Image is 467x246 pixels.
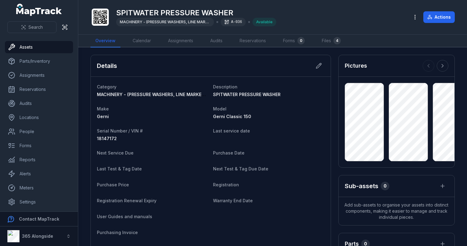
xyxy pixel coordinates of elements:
[5,69,73,81] a: Assignments
[345,182,378,190] h2: Sub-assets
[90,35,120,47] a: Overview
[213,84,237,89] span: Description
[97,198,156,203] span: Registration Renewal Expiry
[5,83,73,95] a: Reservations
[213,182,239,187] span: Registration
[97,136,117,141] span: 18147172
[19,216,59,222] strong: Contact MapTrack
[97,214,152,219] span: User Guides and manuals
[339,197,454,225] span: Add sub-assets to organise your assets into distinct components, making it easier to manage and t...
[97,114,109,119] span: Gerni
[333,37,341,44] div: 4
[97,106,109,111] span: Make
[5,140,73,152] a: Forms
[5,41,73,53] a: Assets
[205,35,227,47] a: Audits
[213,92,281,97] span: SPITWATER PRESSURE WASHER
[5,182,73,194] a: Meters
[252,18,276,26] div: Available
[5,55,73,67] a: Parts/Inventory
[97,230,138,235] span: Purchasing Invoice
[213,150,245,155] span: Purchase Date
[235,35,271,47] a: Reservations
[345,61,367,70] h3: Pictures
[5,125,73,138] a: People
[278,35,310,47] a: Forms0
[317,35,346,47] a: Files4
[5,97,73,110] a: Audits
[221,18,246,26] div: A-036
[5,168,73,180] a: Alerts
[120,20,233,24] span: MACHINERY - (PRESSURE WASHERS, LINE MARKER, JCB, ETC)
[16,4,62,16] a: MapTrack
[5,154,73,166] a: Reports
[213,106,226,111] span: Model
[213,114,251,119] span: Gerni Classic 150
[297,37,305,44] div: 0
[28,24,43,30] span: Search
[97,182,129,187] span: Purchase Price
[213,166,268,171] span: Next Test & Tag Due Date
[213,128,250,133] span: Last service date
[22,233,53,239] strong: 365 Alongside
[97,61,117,70] h2: Details
[5,196,73,208] a: Settings
[97,128,143,133] span: Serial Number / VIN #
[7,21,57,33] button: Search
[116,8,276,18] h1: SPITWATER PRESSURE WASHER
[97,166,142,171] span: Last Test & Tag Date
[381,182,389,190] div: 0
[97,92,228,97] span: MACHINERY - (PRESSURE WASHERS, LINE MARKER, JCB, ETC)
[163,35,198,47] a: Assignments
[423,11,455,23] button: Actions
[97,150,134,155] span: Next Service Due
[128,35,156,47] a: Calendar
[97,84,116,89] span: Category
[5,111,73,124] a: Locations
[213,198,253,203] span: Warranty End Date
